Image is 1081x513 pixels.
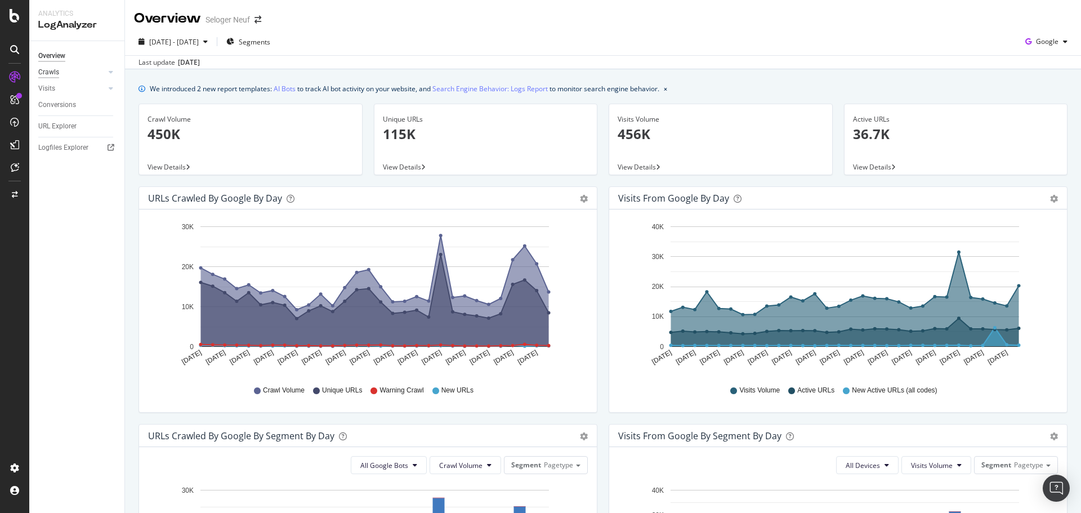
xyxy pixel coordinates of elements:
[150,83,659,95] div: We introduced 2 new report templates: to track AI bot activity on your website, and to monitor se...
[1021,33,1072,51] button: Google
[322,386,362,395] span: Unique URLs
[492,349,515,366] text: [DATE]
[38,66,59,78] div: Crawls
[182,263,194,271] text: 20K
[148,193,282,204] div: URLs Crawled by Google by day
[149,37,199,47] span: [DATE] - [DATE]
[836,456,899,474] button: All Devices
[618,193,729,204] div: Visits from Google by day
[38,66,105,78] a: Crawls
[739,386,780,395] span: Visits Volume
[544,460,573,470] span: Pagetype
[182,487,194,494] text: 30K
[618,162,656,172] span: View Details
[383,162,421,172] span: View Details
[324,349,347,366] text: [DATE]
[263,386,305,395] span: Crawl Volume
[38,83,105,95] a: Visits
[441,386,474,395] span: New URLs
[650,349,673,366] text: [DATE]
[139,57,200,68] div: Last update
[351,456,427,474] button: All Google Bots
[349,349,371,366] text: [DATE]
[134,9,201,28] div: Overview
[747,349,769,366] text: [DATE]
[981,460,1011,470] span: Segment
[379,386,423,395] span: Warning Crawl
[444,349,467,366] text: [DATE]
[134,33,212,51] button: [DATE] - [DATE]
[770,349,793,366] text: [DATE]
[148,114,354,124] div: Crawl Volume
[618,430,781,441] div: Visits from Google By Segment By Day
[660,343,664,351] text: 0
[652,313,664,321] text: 10K
[1036,37,1058,46] span: Google
[516,349,539,366] text: [DATE]
[652,487,664,494] text: 40K
[182,223,194,231] text: 30K
[901,456,971,474] button: Visits Volume
[674,349,697,366] text: [DATE]
[252,349,275,366] text: [DATE]
[866,349,889,366] text: [DATE]
[254,16,261,24] div: arrow-right-arrow-left
[432,83,548,95] a: Search Engine Behavior: Logs Report
[986,349,1009,366] text: [DATE]
[38,121,77,132] div: URL Explorer
[229,349,251,366] text: [DATE]
[1043,475,1070,502] div: Open Intercom Messenger
[372,349,395,366] text: [DATE]
[274,83,296,95] a: AI Bots
[148,218,584,375] svg: A chart.
[846,461,880,470] span: All Devices
[222,33,275,51] button: Segments
[819,349,841,366] text: [DATE]
[853,124,1059,144] p: 36.7K
[794,349,817,366] text: [DATE]
[383,114,589,124] div: Unique URLs
[239,37,270,47] span: Segments
[580,432,588,440] div: gear
[853,162,891,172] span: View Details
[722,349,745,366] text: [DATE]
[38,99,76,111] div: Conversions
[421,349,443,366] text: [DATE]
[797,386,834,395] span: Active URLs
[38,83,55,95] div: Visits
[618,218,1054,375] svg: A chart.
[38,19,115,32] div: LogAnalyzer
[1050,432,1058,440] div: gear
[38,142,117,154] a: Logfiles Explorer
[852,386,937,395] span: New Active URLs (all codes)
[468,349,491,366] text: [DATE]
[511,460,541,470] span: Segment
[383,124,589,144] p: 115K
[178,57,200,68] div: [DATE]
[652,283,664,291] text: 20K
[206,14,250,25] div: Seloger Neuf
[276,349,299,366] text: [DATE]
[38,9,115,19] div: Analytics
[430,456,501,474] button: Crawl Volume
[190,343,194,351] text: 0
[148,430,334,441] div: URLs Crawled by Google By Segment By Day
[300,349,323,366] text: [DATE]
[180,349,203,366] text: [DATE]
[1014,460,1043,470] span: Pagetype
[204,349,227,366] text: [DATE]
[618,124,824,144] p: 456K
[439,461,483,470] span: Crawl Volume
[148,124,354,144] p: 450K
[661,81,670,97] button: close banner
[38,99,117,111] a: Conversions
[652,223,664,231] text: 40K
[580,195,588,203] div: gear
[148,162,186,172] span: View Details
[853,114,1059,124] div: Active URLs
[38,121,117,132] a: URL Explorer
[939,349,961,366] text: [DATE]
[360,461,408,470] span: All Google Bots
